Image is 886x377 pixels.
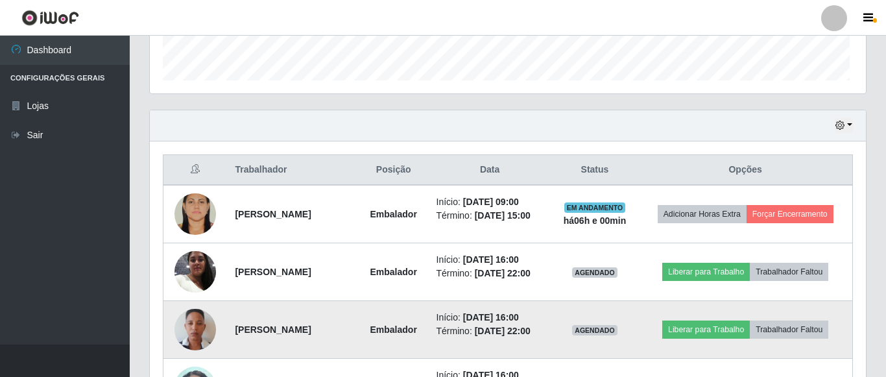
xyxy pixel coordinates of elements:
[564,215,627,226] strong: há 06 h e 00 min
[437,267,544,280] li: Término:
[235,267,311,277] strong: [PERSON_NAME]
[21,10,79,26] img: CoreUI Logo
[638,155,852,186] th: Opções
[463,312,519,322] time: [DATE] 16:00
[174,183,216,245] img: 1693145473232.jpeg
[370,267,417,277] strong: Embalador
[564,202,626,213] span: EM ANDAMENTO
[475,268,531,278] time: [DATE] 22:00
[370,209,417,219] strong: Embalador
[551,155,639,186] th: Status
[747,205,833,223] button: Forçar Encerramento
[463,254,519,265] time: [DATE] 16:00
[227,155,358,186] th: Trabalhador
[235,209,311,219] strong: [PERSON_NAME]
[174,244,216,299] img: 1699491283737.jpeg
[437,209,544,223] li: Término:
[437,253,544,267] li: Início:
[370,324,417,335] strong: Embalador
[437,324,544,338] li: Término:
[750,321,828,339] button: Trabalhador Faltou
[572,325,617,335] span: AGENDADO
[572,267,617,278] span: AGENDADO
[174,293,216,367] img: 1698154683957.jpeg
[235,324,311,335] strong: [PERSON_NAME]
[658,205,747,223] button: Adicionar Horas Extra
[750,263,828,281] button: Trabalhador Faltou
[359,155,429,186] th: Posição
[475,326,531,336] time: [DATE] 22:00
[662,263,750,281] button: Liberar para Trabalho
[437,311,544,324] li: Início:
[662,321,750,339] button: Liberar para Trabalho
[475,210,531,221] time: [DATE] 15:00
[463,197,519,207] time: [DATE] 09:00
[437,195,544,209] li: Início:
[429,155,551,186] th: Data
